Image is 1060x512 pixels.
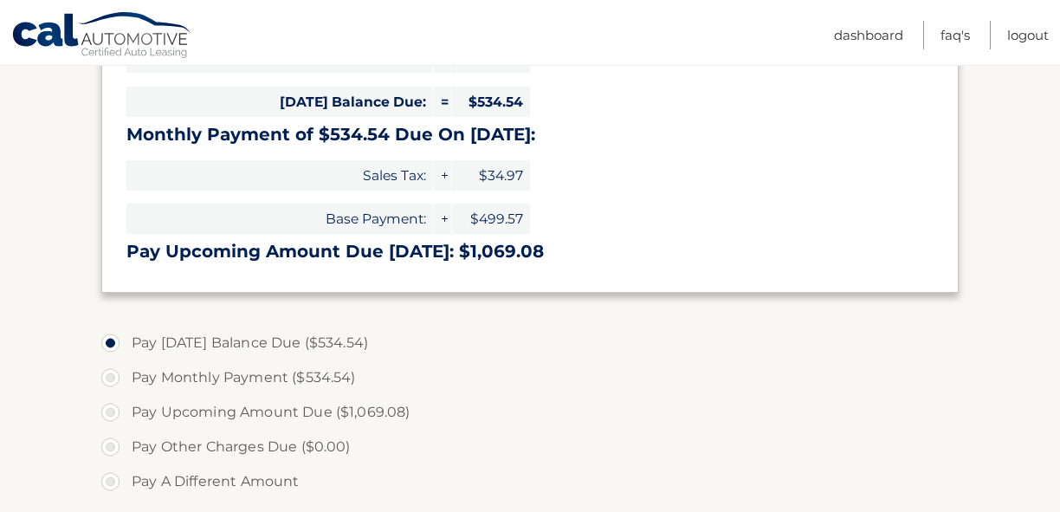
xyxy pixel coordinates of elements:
span: = [434,87,451,117]
label: Pay Other Charges Due ($0.00) [101,430,959,464]
span: + [434,160,451,191]
h3: Pay Upcoming Amount Due [DATE]: $1,069.08 [126,241,934,262]
span: Base Payment: [126,204,433,234]
a: Logout [1007,21,1049,49]
span: + [434,204,451,234]
span: Sales Tax: [126,160,433,191]
a: Dashboard [834,21,903,49]
span: [DATE] Balance Due: [126,87,433,117]
a: FAQ's [940,21,970,49]
h3: Monthly Payment of $534.54 Due On [DATE]: [126,124,934,146]
span: $534.54 [452,87,530,117]
a: Cal Automotive [11,11,193,62]
label: Pay Upcoming Amount Due ($1,069.08) [101,395,959,430]
span: $34.97 [452,160,530,191]
label: Pay A Different Amount [101,464,959,499]
label: Pay [DATE] Balance Due ($534.54) [101,326,959,360]
span: $499.57 [452,204,530,234]
label: Pay Monthly Payment ($534.54) [101,360,959,395]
